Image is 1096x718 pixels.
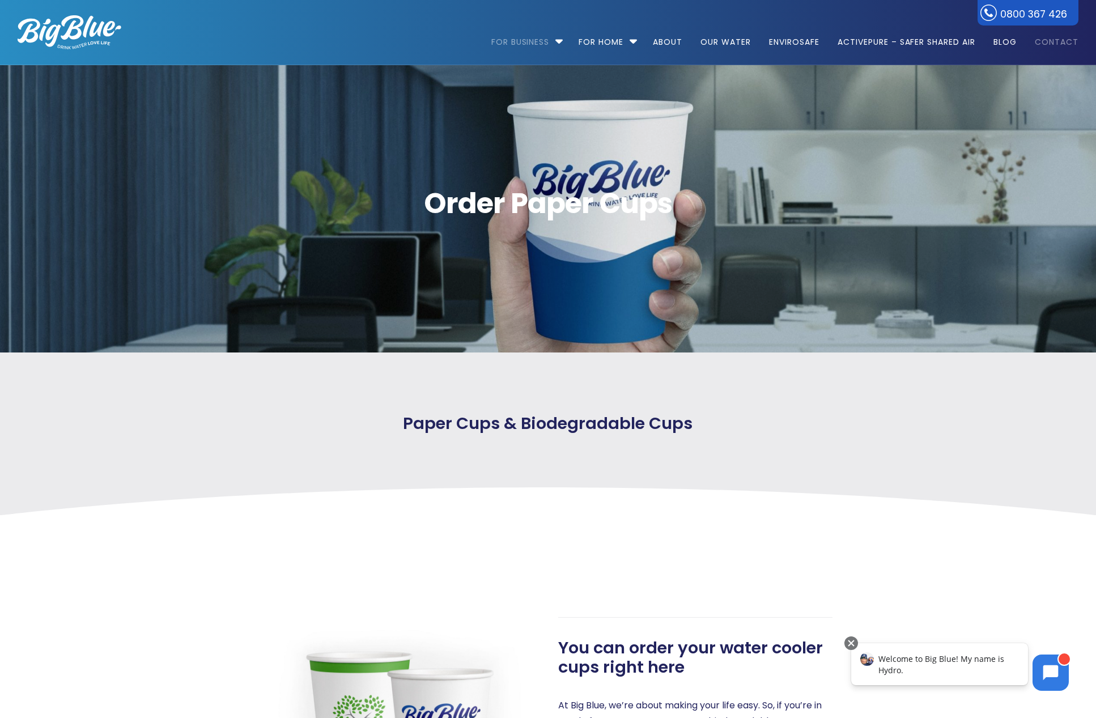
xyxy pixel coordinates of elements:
[116,189,980,218] span: Order Paper Cups
[18,15,121,49] img: logo
[558,638,832,678] span: You can order your water cooler cups right here
[403,414,693,434] span: Paper Cups & Biodegradable Cups
[839,634,1080,702] iframe: Chatbot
